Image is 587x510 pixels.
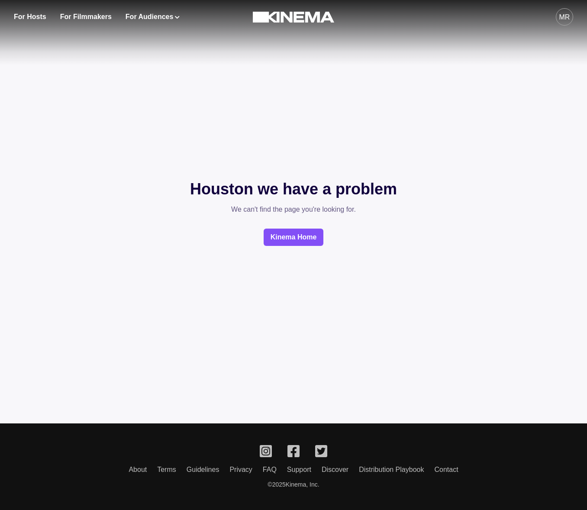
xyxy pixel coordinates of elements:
a: Discover [322,466,348,473]
a: Kinema Home [264,229,324,246]
a: Support [287,466,311,473]
a: Contact [434,466,458,473]
a: Terms [157,466,176,473]
p: Houston we have a problem [190,178,397,201]
a: Distribution Playbook [359,466,424,473]
a: For Hosts [14,12,46,22]
a: FAQ [263,466,277,473]
a: For Filmmakers [60,12,112,22]
a: Privacy [229,466,252,473]
div: MR [559,12,570,23]
a: Guidelines [187,466,219,473]
button: For Audiences [126,12,180,22]
a: About [129,466,147,473]
p: We can't find the page you're looking for. [190,204,397,215]
p: © 2025 Kinema, Inc. [268,480,319,489]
